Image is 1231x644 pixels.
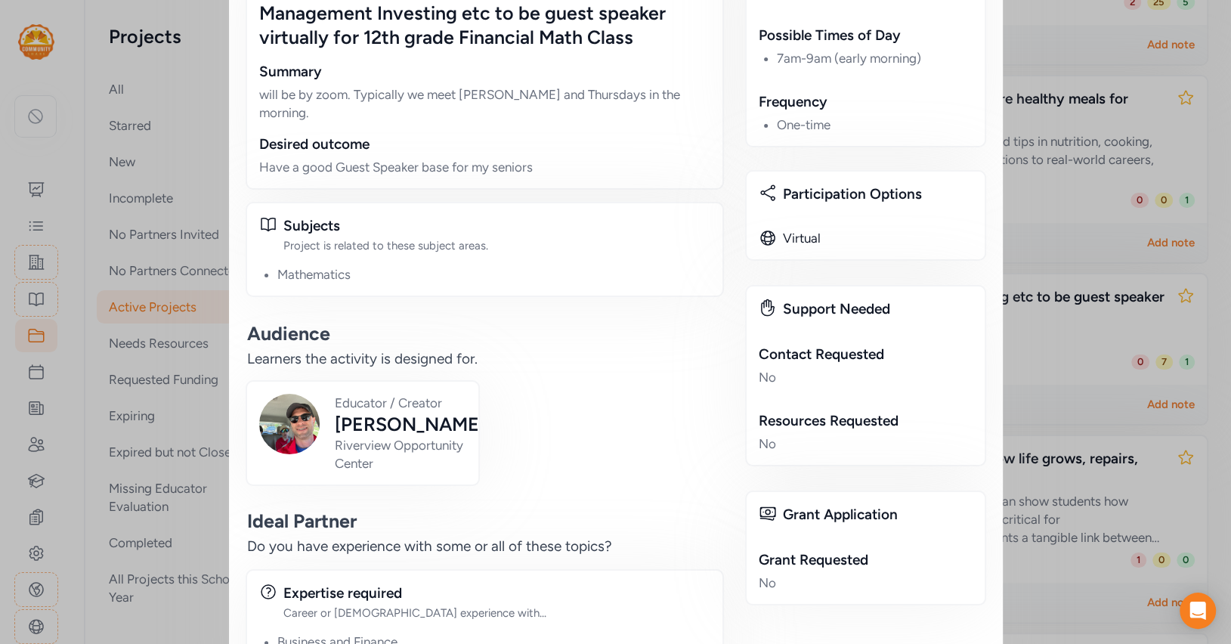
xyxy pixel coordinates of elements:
[247,348,722,370] div: Learners the activity is designed for.
[335,436,485,472] div: Riverview Opportunity Center
[259,134,710,155] div: Desired outcome
[783,299,973,320] div: Support Needed
[259,158,710,176] p: Have a good Guest Speaker base for my seniors
[759,344,973,365] div: Contact Requested
[335,394,485,412] div: Educator / Creator
[783,229,821,247] div: Virtual
[283,238,710,253] div: Project is related to these subject areas.
[283,583,710,604] div: Expertise required
[247,509,722,533] h4: Ideal Partner
[783,504,973,525] div: Grant Application
[283,605,710,621] div: Career or [DEMOGRAPHIC_DATA] experience with...
[259,85,710,122] p: will be by zoom. Typically we meet [PERSON_NAME] and Thursdays in the morning.
[759,435,973,453] div: No
[759,550,973,571] div: Grant Requested
[1180,593,1216,629] div: Open Intercom Messenger
[759,368,973,386] div: No
[259,61,710,82] div: Summary
[783,184,973,205] div: Participation Options
[777,116,973,134] li: One-time
[759,410,973,432] div: Resources Requested
[259,394,320,454] img: j5dsHdIESTuZEFF2AZ4C
[283,215,710,237] div: Subjects
[247,536,722,557] div: Do you have experience with some or all of these topics?
[759,574,973,592] div: No
[759,91,973,113] div: Frequency
[247,321,722,345] h4: Audience
[759,25,973,46] div: Possible Times of Day
[335,412,485,436] div: [PERSON_NAME]
[777,49,973,67] li: 7am-9am (early morning)
[277,265,710,283] li: Mathematics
